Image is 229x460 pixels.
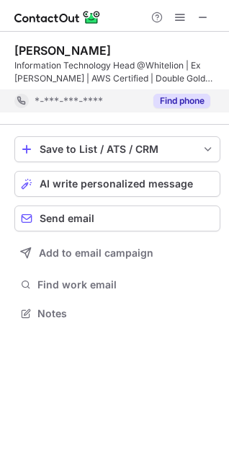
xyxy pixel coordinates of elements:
[14,240,220,266] button: Add to email campaign
[40,213,94,224] span: Send email
[37,307,215,320] span: Notes
[39,247,153,259] span: Add to email campaign
[37,278,215,291] span: Find work email
[153,94,210,108] button: Reveal Button
[40,143,195,155] div: Save to List / ATS / CRM
[14,275,220,295] button: Find work email
[14,205,220,231] button: Send email
[14,136,220,162] button: save-profile-one-click
[40,178,193,190] span: AI write personalized message
[14,59,220,85] div: Information Technology Head @Whitelion | Ex [PERSON_NAME] | AWS Certified | Double Gold Medalist
[14,304,220,324] button: Notes
[14,9,101,26] img: ContactOut v5.3.10
[14,43,111,58] div: [PERSON_NAME]
[14,171,220,197] button: AI write personalized message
